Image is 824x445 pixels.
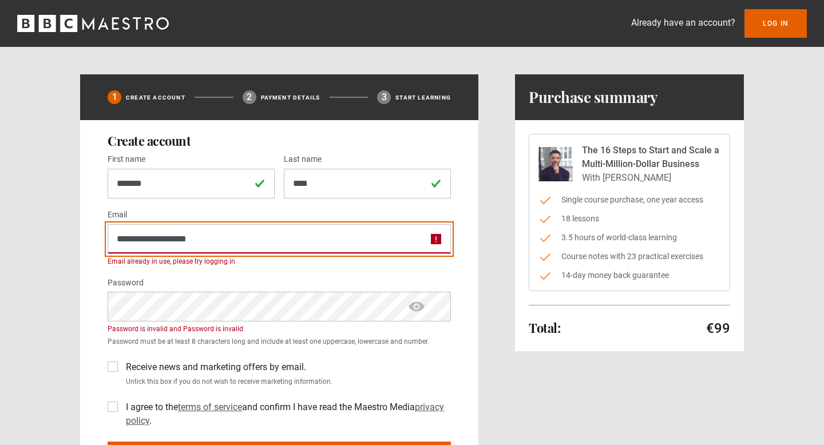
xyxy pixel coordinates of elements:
[582,171,720,185] p: With [PERSON_NAME]
[108,90,121,104] div: 1
[377,90,391,104] div: 3
[284,153,322,166] label: Last name
[582,144,720,171] p: The 16 Steps to Start and Scale a Multi-Million-Dollar Business
[108,134,451,148] h2: Create account
[108,336,451,347] small: Password must be at least 8 characters long and include at least one uppercase, lowercase and num...
[538,194,720,206] li: Single course purchase, one year access
[407,292,426,321] span: show password
[121,360,306,374] label: Receive news and marketing offers by email.
[529,88,657,106] h1: Purchase summary
[178,402,242,412] a: terms of service
[243,90,256,104] div: 2
[395,93,451,102] p: Start learning
[744,9,807,38] a: Log In
[108,208,127,222] label: Email
[108,153,145,166] label: First name
[108,276,144,290] label: Password
[108,256,451,267] div: Email already in use, please try logging in
[538,213,720,225] li: 18 lessons
[261,93,320,102] p: Payment details
[631,16,735,30] p: Already have an account?
[529,321,560,335] h2: Total:
[121,376,451,387] small: Untick this box if you do not wish to receive marketing information.
[108,324,451,334] div: Password is invalid and Password is invalid
[538,232,720,244] li: 3.5 hours of world-class learning
[121,400,451,428] label: I agree to the and confirm I have read the Maestro Media .
[538,269,720,281] li: 14-day money back guarantee
[126,93,185,102] p: Create Account
[17,15,169,32] svg: BBC Maestro
[706,319,730,337] p: €99
[538,251,720,263] li: Course notes with 23 practical exercises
